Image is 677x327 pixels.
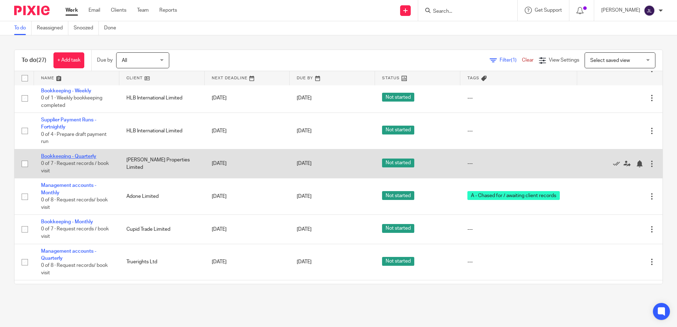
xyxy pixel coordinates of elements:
[467,94,570,102] div: ---
[590,58,630,63] span: Select saved view
[205,280,290,309] td: [DATE]
[500,58,522,63] span: Filter
[41,219,93,224] a: Bookkeeping - Monthly
[511,58,517,63] span: (1)
[467,160,570,167] div: ---
[41,96,102,108] span: 0 of 1 · Weekly bookkeeping completed
[36,57,46,63] span: (27)
[41,197,108,210] span: 0 of 8 · Request records/ book visit
[97,57,113,64] p: Due by
[382,224,414,233] span: Not started
[382,191,414,200] span: Not started
[122,58,127,63] span: All
[41,249,96,261] a: Management accounts - Quarterly
[66,7,78,14] a: Work
[432,8,496,15] input: Search
[467,258,570,265] div: ---
[104,21,121,35] a: Done
[549,58,579,63] span: View Settings
[119,113,205,149] td: HLB International Limited
[601,7,640,14] p: [PERSON_NAME]
[119,149,205,178] td: [PERSON_NAME] Properties Limited
[297,194,312,199] span: [DATE]
[467,191,560,200] span: A - Chased for / awaiting client records
[205,178,290,215] td: [DATE]
[382,126,414,134] span: Not started
[37,21,68,35] a: Reassigned
[467,76,479,80] span: Tags
[535,8,562,13] span: Get Support
[297,259,312,264] span: [DATE]
[297,227,312,232] span: [DATE]
[522,58,534,63] a: Clear
[467,226,570,233] div: ---
[119,244,205,280] td: Truerights Ltd
[119,178,205,215] td: Adone Limited
[297,161,312,166] span: [DATE]
[89,7,100,14] a: Email
[382,159,414,167] span: Not started
[41,161,109,173] span: 0 of 7 · Request records / book visit
[613,160,624,167] a: Mark as done
[41,117,96,130] a: Supplier Payment Runs - Fortnightly
[137,7,149,14] a: Team
[22,57,46,64] h1: To do
[41,263,108,276] span: 0 of 8 · Request records/ book visit
[74,21,99,35] a: Snoozed
[205,149,290,178] td: [DATE]
[119,280,205,309] td: Adone Limited
[205,84,290,113] td: [DATE]
[297,96,312,101] span: [DATE]
[382,257,414,266] span: Not started
[205,113,290,149] td: [DATE]
[205,244,290,280] td: [DATE]
[119,84,205,113] td: HLB International Limited
[297,128,312,133] span: [DATE]
[119,215,205,244] td: Cupid Trade Limited
[53,52,84,68] a: + Add task
[382,93,414,102] span: Not started
[41,154,96,159] a: Bookkeeping - Quarterly
[41,88,91,93] a: Bookkeeping - Weekly
[111,7,126,14] a: Clients
[14,6,50,15] img: Pixie
[41,132,107,144] span: 0 of 4 · Prepare draft payment run
[644,5,655,16] img: svg%3E
[14,21,32,35] a: To do
[205,215,290,244] td: [DATE]
[41,227,109,239] span: 0 of 7 · Request records / book visit
[159,7,177,14] a: Reports
[41,183,96,195] a: Management accounts - Monthly
[467,127,570,134] div: ---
